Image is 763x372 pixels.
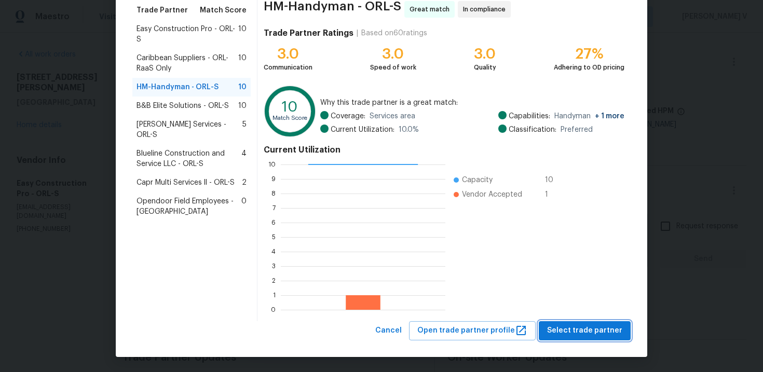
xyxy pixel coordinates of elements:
text: 2 [272,278,276,284]
div: | [353,28,361,38]
span: 4 [241,148,247,169]
span: 10 [238,24,247,45]
span: Capr Multi Services ll - ORL-S [137,177,235,188]
text: 10 [282,100,298,114]
text: 4 [271,249,276,255]
span: [PERSON_NAME] Services - ORL-S [137,119,242,140]
div: 3.0 [474,49,496,59]
span: Why this trade partner is a great match: [320,98,624,108]
button: Open trade partner profile [409,321,536,340]
span: B&B Elite Solutions - ORL-S [137,101,229,111]
text: 0 [271,307,276,313]
span: Select trade partner [547,324,622,337]
span: Caribbean Suppliers - ORL-RaaS Only [137,53,238,74]
span: 1 [545,189,562,200]
span: 0 [241,196,247,217]
span: Blueline Construction and Service LLC - ORL-S [137,148,241,169]
span: In compliance [463,4,510,15]
button: Select trade partner [539,321,631,340]
text: 10 [268,161,276,168]
div: 27% [554,49,624,59]
div: Speed of work [370,62,416,73]
h4: Trade Partner Ratings [264,28,353,38]
div: Adhering to OD pricing [554,62,624,73]
span: 10 [545,175,562,185]
text: 6 [271,219,276,226]
div: Communication [264,62,312,73]
span: + 1 more [595,113,624,120]
span: Capacity [462,175,493,185]
span: Handyman [554,111,624,121]
text: Match Score [272,115,307,121]
text: 5 [272,234,276,240]
span: Great match [410,4,454,15]
div: 3.0 [264,49,312,59]
span: Trade Partner [137,5,188,16]
span: HM-Handyman - ORL-S [137,82,219,92]
span: Vendor Accepted [462,189,522,200]
span: Opendoor Field Employees - [GEOGRAPHIC_DATA] [137,196,241,217]
span: Match Score [200,5,247,16]
span: 2 [242,177,247,188]
span: Current Utilization: [331,125,394,135]
div: Quality [474,62,496,73]
text: 9 [271,176,276,182]
text: 1 [273,292,276,298]
div: 3.0 [370,49,416,59]
span: 10 [238,53,247,74]
div: Based on 60 ratings [361,28,427,38]
text: 8 [271,190,276,197]
span: 10 [238,101,247,111]
span: HM-Handyman - ORL-S [264,1,401,18]
span: 10.0 % [399,125,419,135]
span: Capabilities: [509,111,550,121]
span: Open trade partner profile [417,324,527,337]
span: Cancel [375,324,402,337]
span: Preferred [561,125,593,135]
span: Coverage: [331,111,365,121]
text: 3 [272,263,276,269]
text: 7 [272,205,276,211]
button: Cancel [371,321,406,340]
span: 10 [238,82,247,92]
h4: Current Utilization [264,145,624,155]
span: 5 [242,119,247,140]
span: Services area [370,111,415,121]
span: Easy Construction Pro - ORL-S [137,24,238,45]
span: Classification: [509,125,556,135]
